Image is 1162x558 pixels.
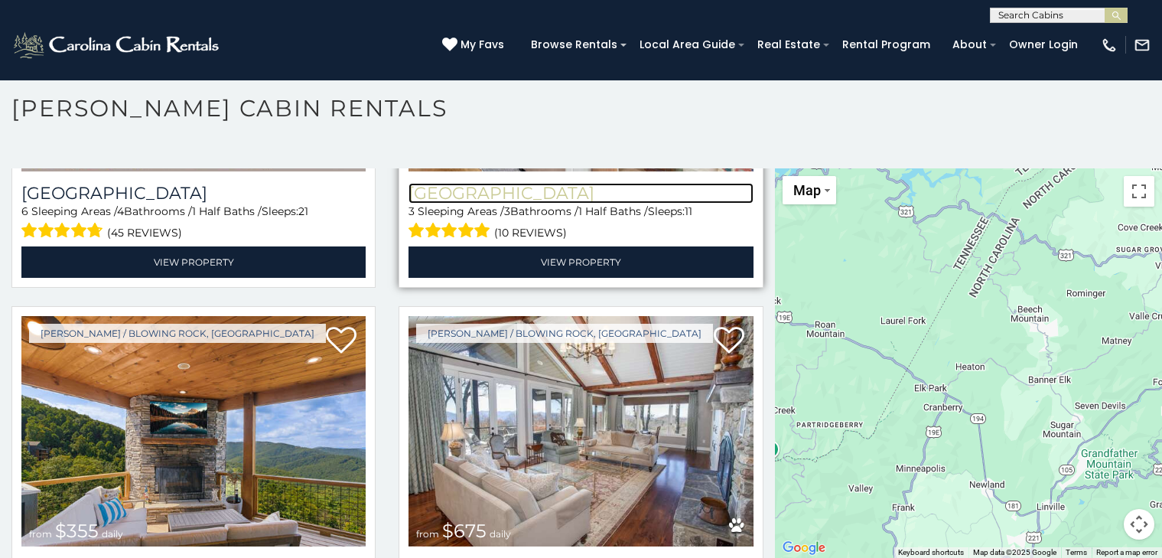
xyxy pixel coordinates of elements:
[21,183,366,204] a: [GEOGRAPHIC_DATA]
[21,246,366,278] a: View Property
[504,204,510,218] span: 3
[779,538,829,558] a: Open this area in Google Maps (opens a new window)
[1124,176,1154,207] button: Toggle fullscreen view
[793,182,821,198] span: Map
[416,324,713,343] a: [PERSON_NAME] / Blowing Rock, [GEOGRAPHIC_DATA]
[783,176,836,204] button: Change map style
[102,528,123,540] span: daily
[408,183,753,204] a: [GEOGRAPHIC_DATA]
[21,183,366,204] h3: Wildlife Manor
[714,325,744,357] a: Add to favorites
[29,324,326,343] a: [PERSON_NAME] / Blowing Rock, [GEOGRAPHIC_DATA]
[1001,33,1086,57] a: Owner Login
[117,204,124,218] span: 4
[898,547,964,558] button: Keyboard shortcuts
[326,325,356,357] a: Add to favorites
[685,204,692,218] span: 11
[21,316,366,547] a: Rocky Top Retreat from $355 daily
[408,246,753,278] a: View Property
[1101,37,1118,54] img: phone-regular-white.png
[945,33,994,57] a: About
[1096,548,1157,556] a: Report a map error
[408,204,415,218] span: 3
[750,33,828,57] a: Real Estate
[408,316,753,547] a: Grandfathered Inn from $675 daily
[1134,37,1151,54] img: mail-regular-white.png
[835,33,938,57] a: Rental Program
[578,204,648,218] span: 1 Half Baths /
[973,548,1056,556] span: Map data ©2025 Google
[298,204,308,218] span: 21
[1066,548,1087,556] a: Terms
[55,520,99,542] span: $355
[779,538,829,558] img: Google
[442,520,487,542] span: $675
[21,204,366,243] div: Sleeping Areas / Bathrooms / Sleeps:
[490,528,511,540] span: daily
[494,223,567,243] span: (10 reviews)
[408,183,753,204] h3: Chimney Island
[29,528,52,540] span: from
[1124,509,1154,540] button: Map camera controls
[107,223,182,243] span: (45 reviews)
[442,37,508,54] a: My Favs
[416,528,439,540] span: from
[192,204,262,218] span: 1 Half Baths /
[461,37,504,53] span: My Favs
[21,316,366,547] img: Rocky Top Retreat
[632,33,743,57] a: Local Area Guide
[523,33,625,57] a: Browse Rentals
[408,316,753,547] img: Grandfathered Inn
[21,204,28,218] span: 6
[11,30,223,60] img: White-1-2.png
[408,204,753,243] div: Sleeping Areas / Bathrooms / Sleeps:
